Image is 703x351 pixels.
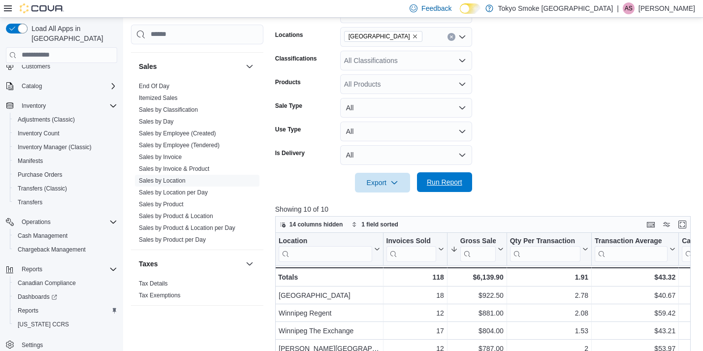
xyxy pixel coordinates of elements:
[139,280,168,287] a: Tax Details
[244,61,256,72] button: Sales
[279,325,380,337] div: Winnipeg The Exchange
[22,82,42,90] span: Catalog
[10,168,121,182] button: Purchase Orders
[349,32,410,41] span: [GEOGRAPHIC_DATA]
[279,236,380,261] button: Location
[22,218,51,226] span: Operations
[10,113,121,127] button: Adjustments (Classic)
[595,236,668,261] div: Transaction Average
[279,236,372,246] div: Location
[276,219,347,230] button: 14 columns hidden
[498,2,613,14] p: Tokyo Smoke [GEOGRAPHIC_DATA]
[386,307,444,319] div: 12
[510,236,580,261] div: Qty Per Transaction
[139,224,235,231] a: Sales by Product & Location per Day
[139,213,213,220] a: Sales by Product & Location
[28,24,117,43] span: Load All Apps in [GEOGRAPHIC_DATA]
[595,325,675,337] div: $43.21
[14,141,96,153] a: Inventory Manager (Classic)
[10,290,121,304] a: Dashboards
[18,339,47,351] a: Settings
[427,177,462,187] span: Run Report
[18,320,69,328] span: [US_STATE] CCRS
[458,57,466,64] button: Open list of options
[348,219,402,230] button: 1 field sorted
[10,154,121,168] button: Manifests
[14,277,80,289] a: Canadian Compliance
[14,230,71,242] a: Cash Management
[10,243,121,256] button: Chargeback Management
[10,276,121,290] button: Canadian Compliance
[623,2,635,14] div: Ashlee Swarath
[139,106,198,113] a: Sales by Classification
[139,292,181,299] a: Tax Exemptions
[139,154,182,160] a: Sales by Invoice
[14,128,117,139] span: Inventory Count
[510,325,588,337] div: 1.53
[18,171,63,179] span: Purchase Orders
[595,307,675,319] div: $59.42
[14,155,47,167] a: Manifests
[22,341,43,349] span: Settings
[18,338,117,351] span: Settings
[460,236,496,261] div: Gross Sales
[645,219,657,230] button: Keyboard shortcuts
[2,262,121,276] button: Reports
[275,78,301,86] label: Products
[595,236,675,261] button: Transaction Average
[279,307,380,319] div: Winnipeg Regent
[10,318,121,331] button: [US_STATE] CCRS
[510,236,580,246] div: Qty Per Transaction
[639,2,695,14] p: [PERSON_NAME]
[617,2,619,14] p: |
[10,229,121,243] button: Cash Management
[14,183,71,194] a: Transfers (Classic)
[447,33,455,41] button: Clear input
[14,183,117,194] span: Transfers (Classic)
[131,278,263,305] div: Taxes
[460,236,496,246] div: Gross Sales
[2,215,121,229] button: Operations
[661,219,672,230] button: Display options
[139,83,169,90] a: End Of Day
[139,130,216,137] a: Sales by Employee (Created)
[139,142,220,149] a: Sales by Employee (Tendered)
[18,216,55,228] button: Operations
[361,221,398,228] span: 1 field sorted
[278,271,380,283] div: Totals
[14,291,61,303] a: Dashboards
[510,307,588,319] div: 2.08
[595,289,675,301] div: $40.67
[244,258,256,270] button: Taxes
[344,31,422,42] span: Manitoba
[139,62,242,71] button: Sales
[450,289,504,301] div: $922.50
[2,59,121,73] button: Customers
[18,307,38,315] span: Reports
[275,31,303,39] label: Locations
[18,61,54,72] a: Customers
[18,60,117,72] span: Customers
[412,33,418,39] button: Remove Manitoba from selection in this group
[14,291,117,303] span: Dashboards
[139,165,209,172] a: Sales by Invoice & Product
[20,3,64,13] img: Cova
[18,263,46,275] button: Reports
[18,100,50,112] button: Inventory
[14,155,117,167] span: Manifests
[460,3,480,14] input: Dark Mode
[18,129,60,137] span: Inventory Count
[10,195,121,209] button: Transfers
[14,114,79,126] a: Adjustments (Classic)
[386,325,444,337] div: 17
[10,140,121,154] button: Inventory Manager (Classic)
[386,271,444,283] div: 118
[340,145,472,165] button: All
[18,279,76,287] span: Canadian Compliance
[18,198,42,206] span: Transfers
[139,259,158,269] h3: Taxes
[510,289,588,301] div: 2.78
[450,271,504,283] div: $6,139.90
[139,259,242,269] button: Taxes
[417,172,472,192] button: Run Report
